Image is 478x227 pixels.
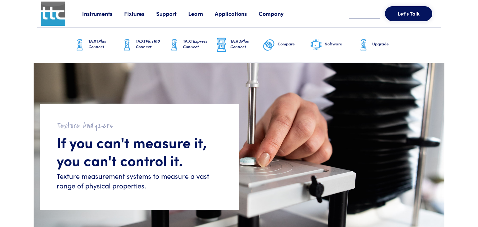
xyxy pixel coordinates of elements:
[121,37,133,53] img: ta-xt-graphic.png
[73,28,121,63] a: TA.XTPlus Connect
[124,10,156,17] a: Fixtures
[372,41,405,47] h6: Upgrade
[263,37,275,53] img: compare-graphic.png
[357,28,405,63] a: Upgrade
[168,37,180,53] img: ta-xt-graphic.png
[215,28,263,63] a: TA.HDPlus Connect
[41,2,65,26] img: ttc_logo_1x1_v1.0.png
[310,39,322,52] img: software-graphic.png
[325,41,357,47] h6: Software
[357,37,370,53] img: ta-xt-graphic.png
[278,41,310,47] h6: Compare
[156,10,188,17] a: Support
[136,38,168,49] h6: TA.XT
[263,28,310,63] a: Compare
[215,37,228,53] img: ta-hd-graphic.png
[168,28,215,63] a: TA.XTExpress Connect
[385,6,432,21] button: Let's Talk
[310,28,357,63] a: Software
[57,171,222,191] h6: Texture measurement systems to measure a vast range of physical properties.
[88,38,121,49] h6: TA.XT
[57,121,222,131] h2: Texture Analyzers
[57,133,222,169] h1: If you can't measure it, you can't control it.
[188,10,215,17] a: Learn
[183,38,207,49] span: Express Connect
[121,28,168,63] a: TA.XTPlus100 Connect
[230,38,263,49] h6: TA.HD
[215,10,259,17] a: Applications
[73,37,86,53] img: ta-xt-graphic.png
[88,38,106,49] span: Plus Connect
[259,10,295,17] a: Company
[136,38,160,49] span: Plus100 Connect
[82,10,124,17] a: Instruments
[230,38,249,49] span: Plus Connect
[183,38,215,49] h6: TA.XT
